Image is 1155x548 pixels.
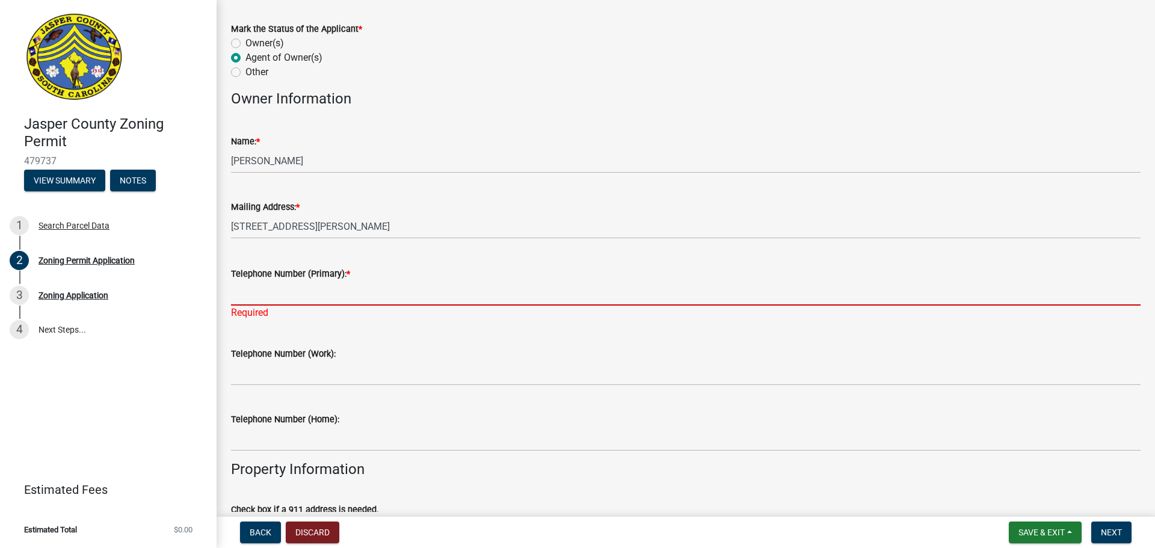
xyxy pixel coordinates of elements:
[1009,522,1082,543] button: Save & Exit
[24,526,77,534] span: Estimated Total
[286,522,339,543] button: Discard
[231,306,1141,320] div: Required
[1091,522,1132,543] button: Next
[1101,528,1122,537] span: Next
[38,221,109,230] div: Search Parcel Data
[38,291,108,300] div: Zoning Application
[231,25,362,34] label: Mark the Status of the Applicant
[231,203,300,212] label: Mailing Address:
[38,256,135,265] div: Zoning Permit Application
[24,170,105,191] button: View Summary
[231,138,260,146] label: Name:
[231,416,339,424] label: Telephone Number (Home):
[110,170,156,191] button: Notes
[10,286,29,305] div: 3
[245,51,322,65] label: Agent of Owner(s)
[1018,528,1065,537] span: Save & Exit
[174,526,192,534] span: $0.00
[10,251,29,270] div: 2
[240,522,281,543] button: Back
[24,176,105,186] wm-modal-confirm: Summary
[231,461,1141,478] h4: Property Information
[231,270,350,279] label: Telephone Number (Primary):
[231,350,336,359] label: Telephone Number (Work):
[10,478,197,502] a: Estimated Fees
[24,115,207,150] h4: Jasper County Zoning Permit
[245,36,284,51] label: Owner(s)
[10,216,29,235] div: 1
[24,155,192,167] span: 479737
[231,506,379,514] label: Check box if a 911 address is needed.
[110,176,156,186] wm-modal-confirm: Notes
[24,13,125,103] img: Jasper County, South Carolina
[231,90,1141,108] h4: Owner Information
[245,65,268,79] label: Other
[250,528,271,537] span: Back
[10,320,29,339] div: 4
